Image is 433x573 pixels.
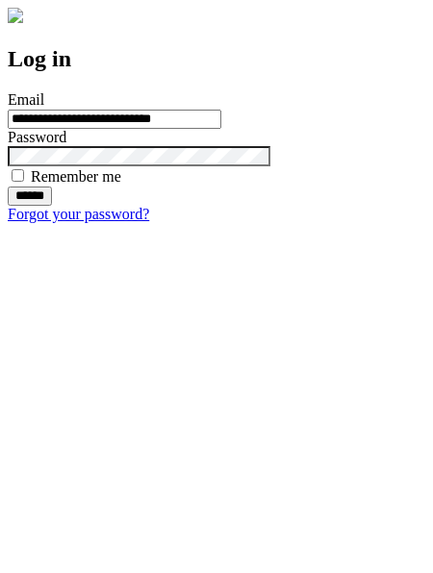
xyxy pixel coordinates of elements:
a: Forgot your password? [8,206,149,222]
label: Password [8,129,66,145]
label: Remember me [31,168,121,185]
h2: Log in [8,46,425,72]
label: Email [8,91,44,108]
img: logo-4e3dc11c47720685a147b03b5a06dd966a58ff35d612b21f08c02c0306f2b779.png [8,8,23,23]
